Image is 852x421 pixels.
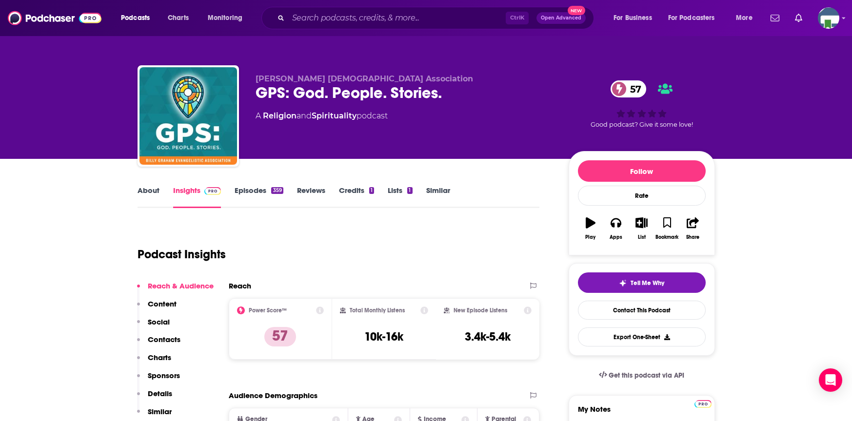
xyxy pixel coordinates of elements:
[819,368,842,392] div: Open Intercom Messenger
[569,74,715,134] div: 57Good podcast? Give it some love!
[173,186,221,208] a: InsightsPodchaser Pro
[201,10,255,26] button: open menu
[578,160,706,182] button: Follow
[139,67,237,165] img: GPS: God. People. Stories.
[137,389,172,407] button: Details
[611,80,646,97] a: 57
[536,12,586,24] button: Open AdvancedNew
[694,399,712,408] a: Pro website
[694,400,712,408] img: Podchaser Pro
[578,272,706,293] button: tell me why sparkleTell Me Why
[591,121,693,128] span: Good podcast? Give it some love!
[137,335,180,353] button: Contacts
[680,211,705,246] button: Share
[256,74,473,83] span: [PERSON_NAME] [DEMOGRAPHIC_DATA] Association
[229,391,317,400] h2: Audience Demographics
[235,186,283,208] a: Episodes359
[465,329,511,344] h3: 3.4k-5.4k
[662,10,729,26] button: open menu
[339,186,374,208] a: Credits1
[506,12,529,24] span: Ctrl K
[578,327,706,346] button: Export One-Sheet
[591,364,693,387] a: Get this podcast via API
[138,247,226,262] h1: Podcast Insights
[607,10,664,26] button: open menu
[818,7,839,29] button: Show profile menu
[638,234,646,240] div: List
[148,353,171,362] p: Charts
[148,371,180,380] p: Sponsors
[629,211,654,246] button: List
[264,327,296,346] p: 57
[620,80,646,97] span: 57
[271,7,603,29] div: Search podcasts, credits, & more...
[388,186,412,208] a: Lists1
[312,111,357,120] a: Spirituality
[297,186,325,208] a: Reviews
[249,307,287,314] h2: Power Score™
[568,6,585,15] span: New
[137,299,177,317] button: Content
[541,16,581,20] span: Open Advanced
[614,11,652,25] span: For Business
[631,279,664,287] span: Tell Me Why
[610,234,622,240] div: Apps
[407,187,412,194] div: 1
[297,111,312,120] span: and
[137,371,180,389] button: Sponsors
[603,211,629,246] button: Apps
[208,11,242,25] span: Monitoring
[114,10,162,26] button: open menu
[263,111,297,120] a: Religion
[668,11,715,25] span: For Podcasters
[256,110,388,122] div: A podcast
[168,11,189,25] span: Charts
[8,9,101,27] img: Podchaser - Follow, Share and Rate Podcasts
[609,371,684,380] span: Get this podcast via API
[148,335,180,344] p: Contacts
[791,10,806,26] a: Show notifications dropdown
[767,10,783,26] a: Show notifications dropdown
[369,187,374,194] div: 1
[288,10,506,26] input: Search podcasts, credits, & more...
[271,187,283,194] div: 359
[121,11,150,25] span: Podcasts
[364,329,403,344] h3: 10k-16k
[655,234,678,240] div: Bookmark
[137,281,214,299] button: Reach & Audience
[229,281,251,290] h2: Reach
[585,234,595,240] div: Play
[148,299,177,308] p: Content
[654,211,680,246] button: Bookmark
[148,389,172,398] p: Details
[148,407,172,416] p: Similar
[204,187,221,195] img: Podchaser Pro
[426,186,450,208] a: Similar
[578,211,603,246] button: Play
[161,10,195,26] a: Charts
[686,234,699,240] div: Share
[619,279,627,287] img: tell me why sparkle
[818,7,839,29] span: Logged in as KCMedia
[454,307,507,314] h2: New Episode Listens
[736,11,753,25] span: More
[729,10,765,26] button: open menu
[578,186,706,206] div: Rate
[138,186,159,208] a: About
[148,317,170,326] p: Social
[578,301,706,320] a: Contact This Podcast
[350,307,405,314] h2: Total Monthly Listens
[137,317,170,335] button: Social
[148,281,214,290] p: Reach & Audience
[137,353,171,371] button: Charts
[818,7,839,29] img: User Profile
